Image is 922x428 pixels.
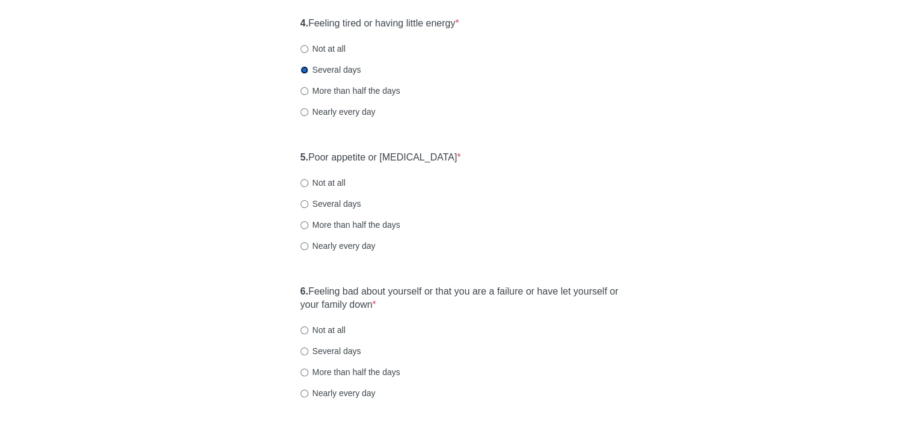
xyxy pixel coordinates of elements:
input: Nearly every day [301,108,308,116]
label: Not at all [301,43,346,55]
input: Not at all [301,45,308,53]
input: Nearly every day [301,390,308,397]
label: Poor appetite or [MEDICAL_DATA] [301,151,461,165]
input: Nearly every day [301,242,308,250]
strong: 5. [301,152,308,162]
label: Feeling tired or having little energy [301,17,459,31]
label: More than half the days [301,366,400,378]
label: Several days [301,345,361,357]
label: Several days [301,64,361,76]
input: Not at all [301,179,308,187]
strong: 6. [301,286,308,296]
label: More than half the days [301,219,400,231]
input: More than half the days [301,87,308,95]
input: Not at all [301,326,308,334]
input: More than half the days [301,221,308,229]
label: Nearly every day [301,240,376,252]
strong: 4. [301,18,308,28]
input: Several days [301,66,308,74]
label: Nearly every day [301,387,376,399]
label: Feeling bad about yourself or that you are a failure or have let yourself or your family down [301,285,622,313]
label: Several days [301,198,361,210]
input: Several days [301,347,308,355]
label: Not at all [301,177,346,189]
label: More than half the days [301,85,400,97]
label: Nearly every day [301,106,376,118]
input: Several days [301,200,308,208]
input: More than half the days [301,368,308,376]
label: Not at all [301,324,346,336]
